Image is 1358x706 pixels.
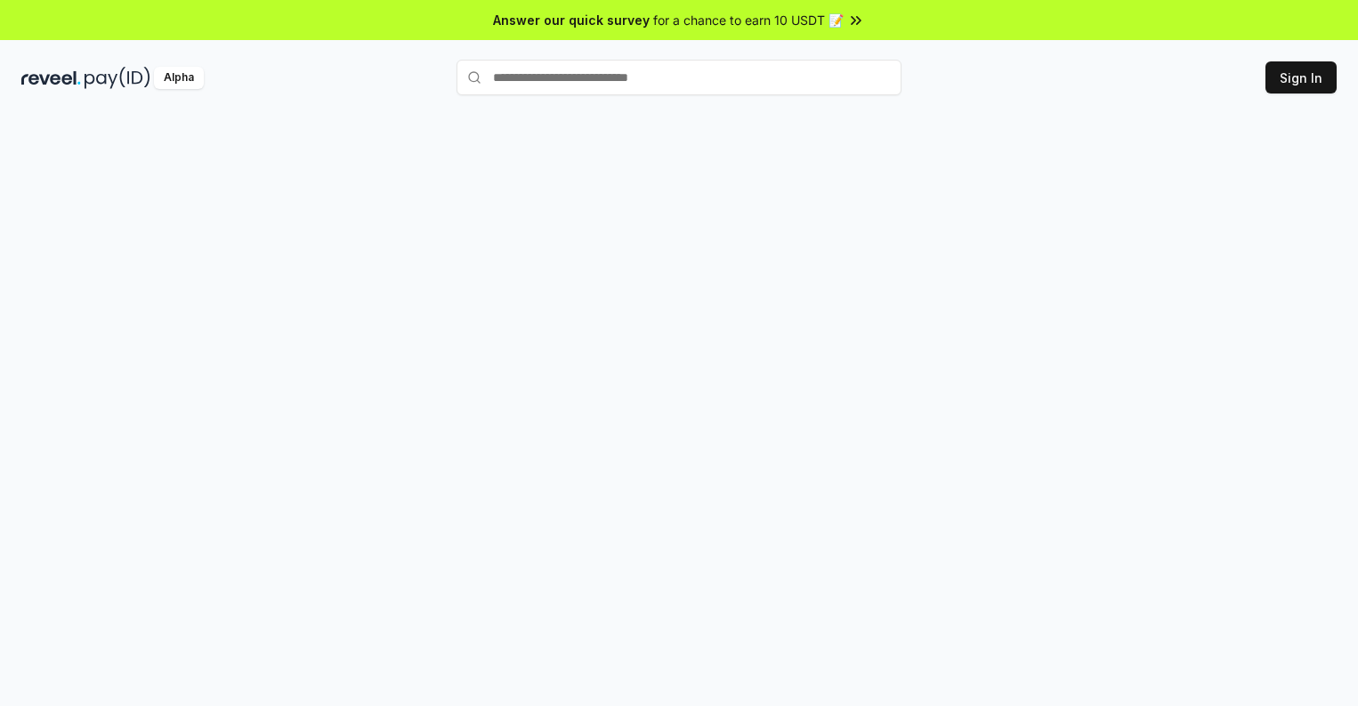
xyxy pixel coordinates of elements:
[1265,61,1337,93] button: Sign In
[85,67,150,89] img: pay_id
[154,67,204,89] div: Alpha
[493,11,650,29] span: Answer our quick survey
[653,11,844,29] span: for a chance to earn 10 USDT 📝
[21,67,81,89] img: reveel_dark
